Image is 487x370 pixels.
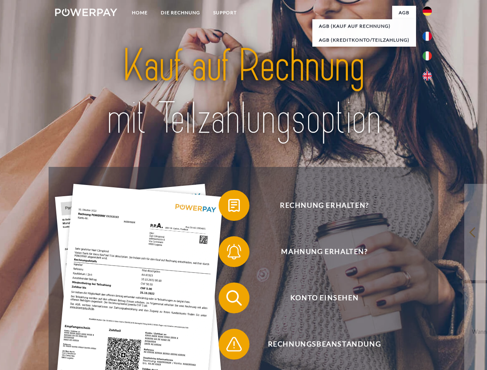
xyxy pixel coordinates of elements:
a: AGB (Kauf auf Rechnung) [312,19,416,33]
a: SUPPORT [207,6,243,20]
img: fr [423,32,432,41]
a: Home [125,6,154,20]
span: Rechnung erhalten? [230,190,419,221]
button: Rechnungsbeanstandung [219,329,419,360]
img: it [423,51,432,61]
img: qb_warning.svg [224,335,244,354]
img: title-powerpay_de.svg [74,37,413,148]
span: Mahnung erhalten? [230,236,419,267]
img: qb_bill.svg [224,196,244,215]
img: en [423,71,432,81]
span: Rechnungsbeanstandung [230,329,419,360]
a: agb [392,6,416,20]
img: qb_bell.svg [224,242,244,261]
img: logo-powerpay-white.svg [55,8,117,16]
button: Konto einsehen [219,283,419,313]
a: AGB (Kreditkonto/Teilzahlung) [312,33,416,47]
button: Rechnung erhalten? [219,190,419,221]
a: DIE RECHNUNG [154,6,207,20]
span: Konto einsehen [230,283,419,313]
img: de [423,7,432,16]
img: qb_search.svg [224,288,244,308]
button: Mahnung erhalten? [219,236,419,267]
